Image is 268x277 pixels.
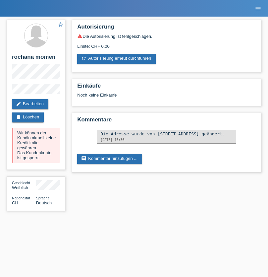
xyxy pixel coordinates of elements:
[58,22,64,29] a: star_border
[77,83,256,93] h2: Einkäufe
[77,154,142,164] a: commentKommentar hinzufügen ...
[251,6,265,10] a: menu
[16,114,21,120] i: delete
[12,99,48,109] a: editBearbeiten
[77,34,82,39] i: warning
[36,200,52,205] span: Deutsch
[77,39,256,49] div: Limite: CHF 0.00
[12,112,44,122] a: deleteLöschen
[77,24,256,34] h2: Autorisierung
[12,180,36,190] div: Weiblich
[100,138,233,142] div: [DATE] 15:30
[36,196,50,200] span: Sprache
[77,93,256,103] div: Noch keine Einkäufe
[12,54,60,64] h2: rochana momen
[12,181,30,185] span: Geschlecht
[16,101,21,106] i: edit
[255,5,261,12] i: menu
[81,56,86,61] i: refresh
[12,128,60,163] div: Wir können der Kundin aktuell keine Kreditlimite gewähren. Das Kundenkonto ist gesperrt.
[12,196,30,200] span: Nationalität
[77,54,156,64] a: refreshAutorisierung erneut durchführen
[100,131,233,136] div: Die Adresse wurde von [STREET_ADDRESS] geändert.
[81,156,86,161] i: comment
[77,34,256,39] div: Die Autorisierung ist fehlgeschlagen.
[12,200,18,205] span: Schweiz
[58,22,64,28] i: star_border
[77,116,256,126] h2: Kommentare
